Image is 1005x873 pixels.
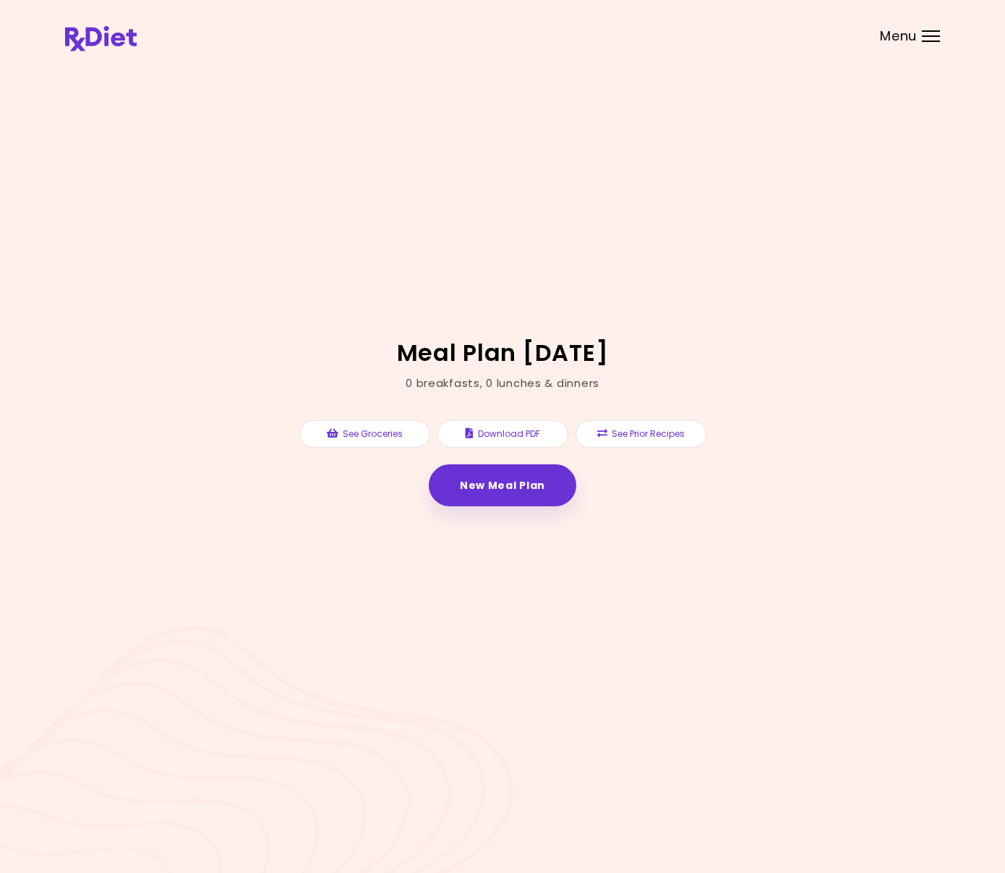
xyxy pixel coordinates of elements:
span: Menu [880,30,917,43]
a: New Meal Plan [429,464,576,506]
img: RxDiet [65,26,137,51]
div: 0 breakfasts , 0 lunches & dinners [406,375,599,392]
button: See Groceries [299,420,430,448]
h2: Meal Plan [DATE] [397,341,609,365]
button: See Prior Recipes [576,420,706,448]
button: Download PDF [437,420,568,448]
